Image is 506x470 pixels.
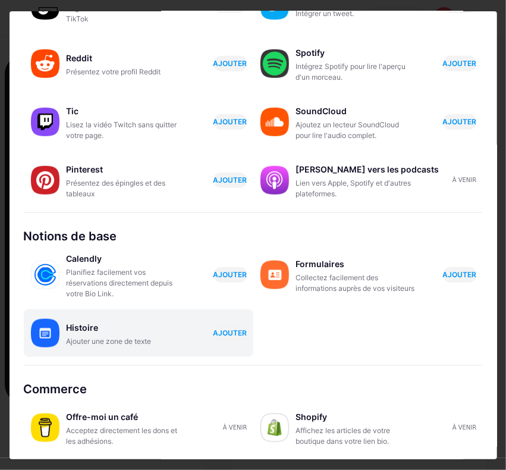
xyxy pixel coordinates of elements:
[31,413,59,442] img: achetermeacoffee
[213,114,247,130] button: AJOUTER
[31,261,59,289] img: calendairement
[296,164,439,174] font: [PERSON_NAME] vers les podcasts
[67,412,139,422] font: Offre-moi un café
[260,261,289,289] img: formes
[31,166,59,195] img: Pinterest
[67,67,161,76] font: Présentez votre profil Reddit
[443,59,477,68] font: AJOUTER
[443,270,477,279] font: AJOUTER
[213,328,247,337] font: AJOUTER
[213,267,247,283] button: AJOUTER
[443,117,477,126] font: AJOUTER
[213,59,247,68] font: AJOUTER
[443,267,477,283] button: AJOUTER
[260,166,289,195] img: liens de podcast
[67,106,79,116] font: Tic
[452,424,477,431] font: À venir
[296,273,415,293] font: Collectez facilement des informations auprès de vos visiteurs
[213,173,247,188] button: AJOUTER
[67,120,177,140] font: Lisez la vidéo Twitch sans quitter votre page.
[67,178,166,198] font: Présentez des épingles et des tableaux
[213,270,247,279] font: AJOUTER
[67,337,152,346] font: Ajouter une zone de texte
[67,4,168,23] font: Augmentez votre audience sur TikTok
[24,229,117,243] font: Notions de base
[296,412,328,422] font: Shopify
[213,325,247,341] button: AJOUTER
[31,319,59,347] img: histoire
[296,106,347,116] font: SoundCloud
[443,56,477,71] button: AJOUTER
[67,268,173,298] font: Planifiez facilement vos réservations directement depuis votre Bio Link.
[213,56,247,71] button: AJOUTER
[24,382,87,396] font: Commerce
[67,426,178,446] font: Acceptez directement les dons et les adhésions.
[213,176,247,184] font: AJOUTER
[296,259,345,269] font: Formulaires
[31,108,59,136] img: tic
[296,48,325,58] font: Spotify
[296,178,411,198] font: Lien vers Apple, Spotify et d'autres plateformes.
[443,114,477,130] button: AJOUTER
[67,53,93,63] font: Reddit
[213,117,247,126] font: AJOUTER
[296,120,400,140] font: Ajoutez un lecteur SoundCloud pour lire l'audio complet.
[260,413,289,442] img: Shopify
[31,49,59,78] img: Reddit
[260,108,289,136] img: Soundcloud
[260,49,289,78] img: Spotify
[67,322,99,333] font: Histoire
[67,253,102,264] font: Calendly
[296,62,406,82] font: Intégrez Spotify pour lire l'aperçu d'un morceau.
[223,424,247,431] font: À venir
[296,9,354,18] font: Intégrer un tweet.
[296,426,391,446] font: Affichez les articles de votre boutique dans votre lien bio.
[452,177,477,183] font: À venir
[67,164,103,174] font: Pinterest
